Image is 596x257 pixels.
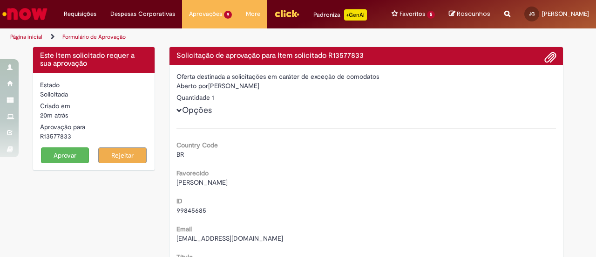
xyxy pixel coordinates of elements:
[176,72,556,81] div: Oferta destinada a solicitações em caráter de exceção de comodatos
[189,9,222,19] span: Aprovações
[40,80,60,90] label: Estado
[10,33,42,41] a: Página inicial
[427,11,435,19] span: 5
[176,234,283,243] span: [EMAIL_ADDRESS][DOMAIN_NAME]
[176,52,556,60] h4: Solicitação de aprovação para Item solicitado R13577833
[40,101,70,111] label: Criado em
[542,10,589,18] span: [PERSON_NAME]
[176,206,206,215] span: 99845685
[176,93,556,102] div: Quantidade 1
[457,9,490,18] span: Rascunhos
[344,9,367,21] p: +GenAi
[40,111,148,120] div: 29/09/2025 15:40:19
[41,147,89,163] button: Aprovar
[7,28,390,46] ul: Trilhas de página
[274,7,299,21] img: click_logo_yellow_360x200.png
[449,10,490,19] a: Rascunhos
[176,225,192,233] b: Email
[1,5,49,23] img: ServiceNow
[40,111,68,119] span: 20m atrás
[176,178,228,187] span: [PERSON_NAME]
[110,9,175,19] span: Despesas Corporativas
[98,147,147,163] button: Rejeitar
[62,33,126,41] a: Formulário de Aprovação
[40,122,85,132] label: Aprovação para
[176,81,556,93] div: [PERSON_NAME]
[64,9,96,19] span: Requisições
[176,169,209,177] b: Favorecido
[400,9,425,19] span: Favoritos
[40,90,148,99] div: Solicitada
[40,132,148,141] div: R13577833
[224,11,232,19] span: 9
[176,150,184,159] span: BR
[246,9,260,19] span: More
[313,9,367,21] div: Padroniza
[40,111,68,119] time: 29/09/2025 15:40:19
[40,52,148,68] h4: Este Item solicitado requer a sua aprovação
[529,11,535,17] span: JG
[176,81,208,90] label: Aberto por
[176,197,183,205] b: ID
[176,141,218,149] b: Country Code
